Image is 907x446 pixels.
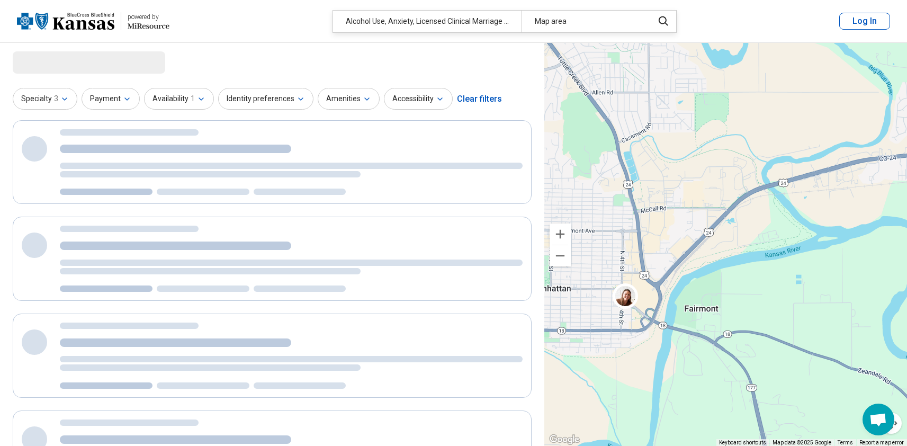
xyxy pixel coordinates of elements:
[384,88,453,110] button: Accessibility
[839,13,890,30] button: Log In
[859,440,904,445] a: Report a map error
[191,93,195,104] span: 1
[144,88,214,110] button: Availability1
[318,88,380,110] button: Amenities
[863,404,894,435] div: Open chat
[13,88,77,110] button: Specialty3
[54,93,58,104] span: 3
[838,440,853,445] a: Terms (opens in new tab)
[550,224,571,245] button: Zoom in
[218,88,313,110] button: Identity preferences
[17,8,169,34] a: Blue Cross Blue Shield Kansaspowered by
[522,11,647,32] div: Map area
[13,51,102,73] span: Loading...
[128,12,169,22] div: powered by
[333,11,522,32] div: Alcohol Use, Anxiety, Licensed Clinical Marriage and Family Therapist
[82,88,140,110] button: Payment
[773,440,831,445] span: Map data ©2025 Google
[550,245,571,266] button: Zoom out
[457,86,502,112] div: Clear filters
[17,8,114,34] img: Blue Cross Blue Shield Kansas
